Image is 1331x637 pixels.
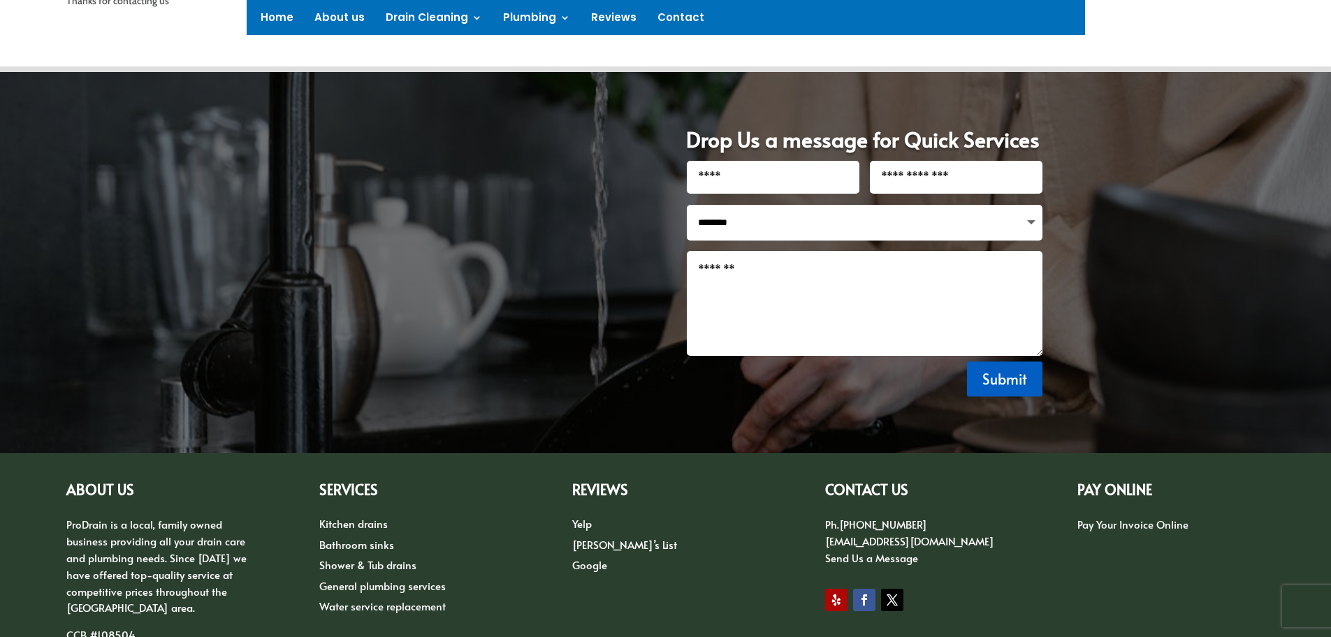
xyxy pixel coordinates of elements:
h1: Drop Us a message for Quick Services [686,129,1042,161]
p: ProDrain is a local, family owned business providing all your drain care and plumbing needs. Sinc... [66,516,253,627]
a: Drain Cleaning [386,13,482,28]
button: Submit [967,362,1042,396]
a: Yelp [572,516,592,531]
a: Water service replacement [319,599,446,613]
a: [PERSON_NAME]’s List [572,537,677,552]
a: Bathroom sinks [319,537,394,552]
h2: CONTACT US [825,482,1012,504]
h2: ABOUT US [66,482,253,504]
a: Follow on Yelp [825,589,848,611]
a: [PHONE_NUMBER] [839,517,927,531]
span: Ph. [825,517,839,531]
h2: Reviews [572,482,759,504]
a: Follow on Facebook [853,589,875,611]
a: Kitchen drains [319,516,388,531]
h2: PAY ONLINE [1077,482,1264,504]
a: Send Us a Message [825,550,918,565]
a: [EMAIL_ADDRESS][DOMAIN_NAME] [825,534,994,548]
a: Follow on X [881,589,903,611]
a: General plumbing services [319,578,446,593]
a: About us [314,13,365,28]
a: Pay Your Invoice Online [1077,517,1188,531]
a: Plumbing [503,13,570,28]
a: Shower & Tub drains [319,557,416,572]
a: Google [572,557,607,572]
a: Contact [657,13,704,28]
a: Reviews [591,13,637,28]
a: Home [261,13,293,28]
h2: Services [319,482,506,504]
